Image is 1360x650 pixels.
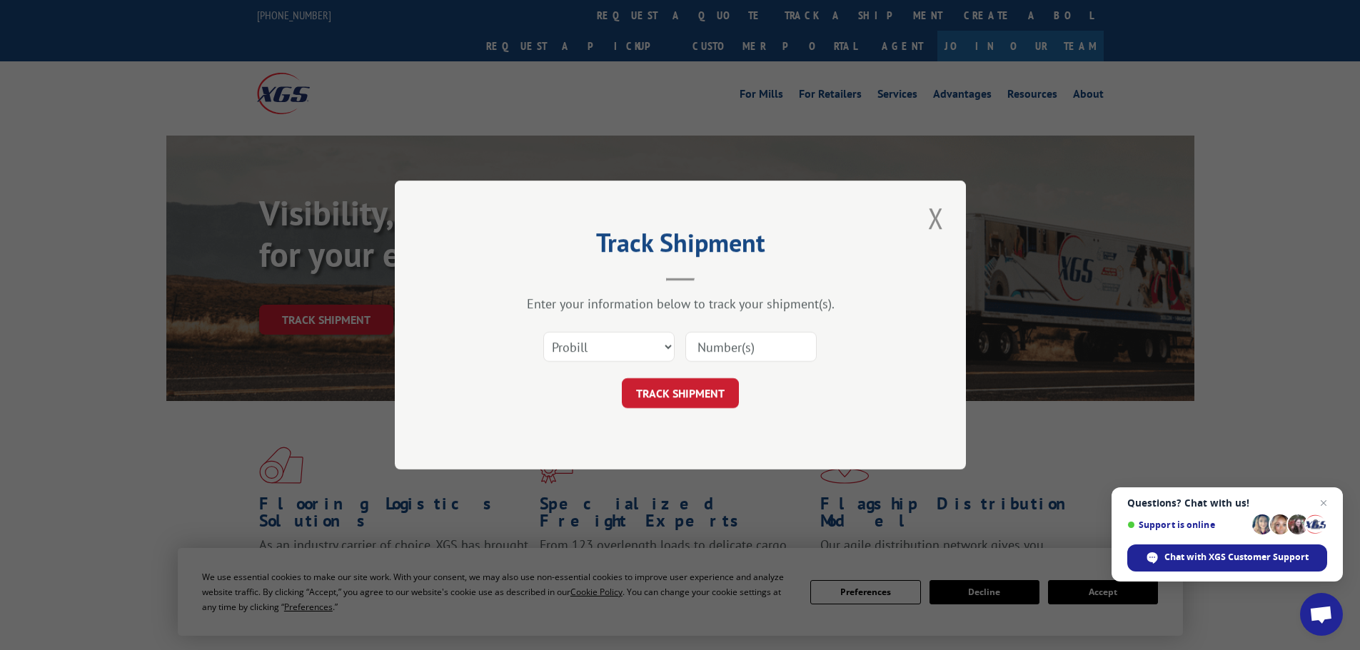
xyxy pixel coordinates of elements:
[1127,519,1247,530] span: Support is online
[1164,551,1309,564] span: Chat with XGS Customer Support
[1127,497,1327,509] span: Questions? Chat with us!
[1300,593,1343,636] a: Open chat
[622,378,739,408] button: TRACK SHIPMENT
[466,295,895,312] div: Enter your information below to track your shipment(s).
[924,198,948,238] button: Close modal
[685,332,817,362] input: Number(s)
[466,233,895,260] h2: Track Shipment
[1127,544,1327,572] span: Chat with XGS Customer Support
